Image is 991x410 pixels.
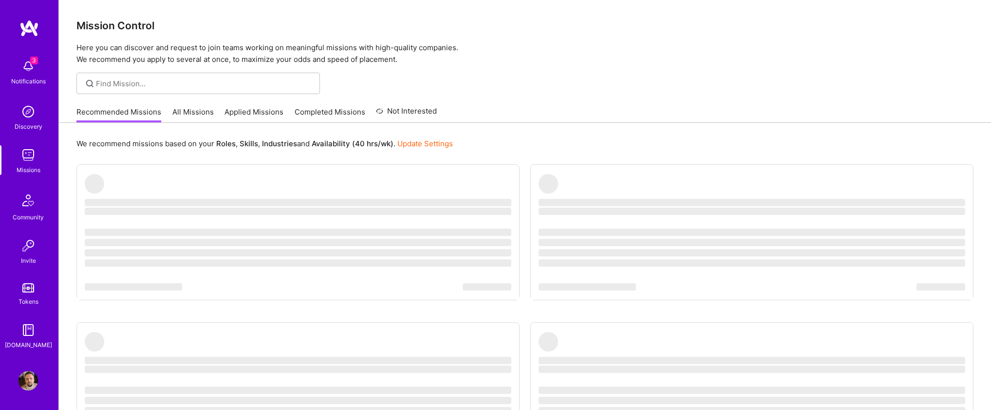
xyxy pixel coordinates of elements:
img: guide book [19,320,38,340]
div: Invite [21,255,36,266]
div: Discovery [15,121,42,132]
div: Missions [17,165,40,175]
b: Roles [216,139,236,148]
a: Completed Missions [295,107,365,123]
img: logo [19,20,39,37]
a: Applied Missions [224,107,283,123]
input: Find Mission... [96,78,313,89]
img: discovery [19,102,38,121]
div: Notifications [11,76,46,86]
img: tokens [22,283,34,293]
img: Invite [19,236,38,255]
a: All Missions [172,107,214,123]
a: Update Settings [397,139,453,148]
a: User Avatar [16,371,40,390]
a: Recommended Missions [76,107,161,123]
p: Here you can discover and request to join teams working on meaningful missions with high-quality ... [76,42,973,65]
span: 3 [30,57,38,64]
img: bell [19,57,38,76]
div: Tokens [19,296,38,307]
i: icon SearchGrey [84,78,95,89]
div: [DOMAIN_NAME] [5,340,52,350]
b: Industries [262,139,297,148]
h3: Mission Control [76,20,973,32]
img: User Avatar [19,371,38,390]
a: Not Interested [376,105,437,123]
b: Skills [240,139,258,148]
div: Community [13,212,44,222]
img: teamwork [19,145,38,165]
img: Community [17,189,40,212]
b: Availability (40 hrs/wk) [312,139,393,148]
p: We recommend missions based on your , , and . [76,138,453,149]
